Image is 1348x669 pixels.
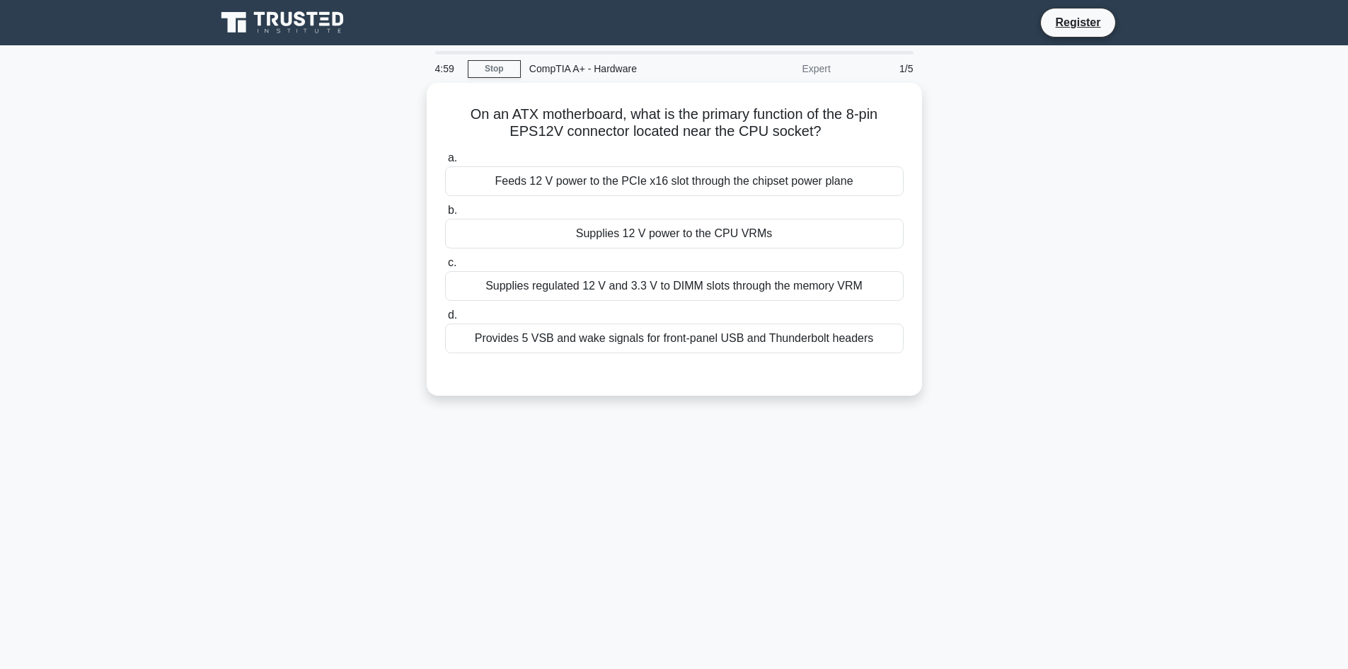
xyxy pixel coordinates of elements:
[445,271,904,301] div: Supplies regulated 12 V and 3.3 V to DIMM slots through the memory VRM
[839,55,922,83] div: 1/5
[715,55,839,83] div: Expert
[444,105,905,141] h5: On an ATX motherboard, what is the primary function of the 8-pin EPS12V connector located near th...
[468,60,521,78] a: Stop
[445,324,904,353] div: Provides 5 VSB and wake signals for front-panel USB and Thunderbolt headers
[448,309,457,321] span: d.
[448,204,457,216] span: b.
[448,151,457,164] span: a.
[445,166,904,196] div: Feeds 12 V power to the PCIe x16 slot through the chipset power plane
[427,55,468,83] div: 4:59
[448,256,456,268] span: c.
[445,219,904,248] div: Supplies 12 V power to the CPU VRMs
[1047,13,1109,31] a: Register
[521,55,715,83] div: CompTIA A+ - Hardware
